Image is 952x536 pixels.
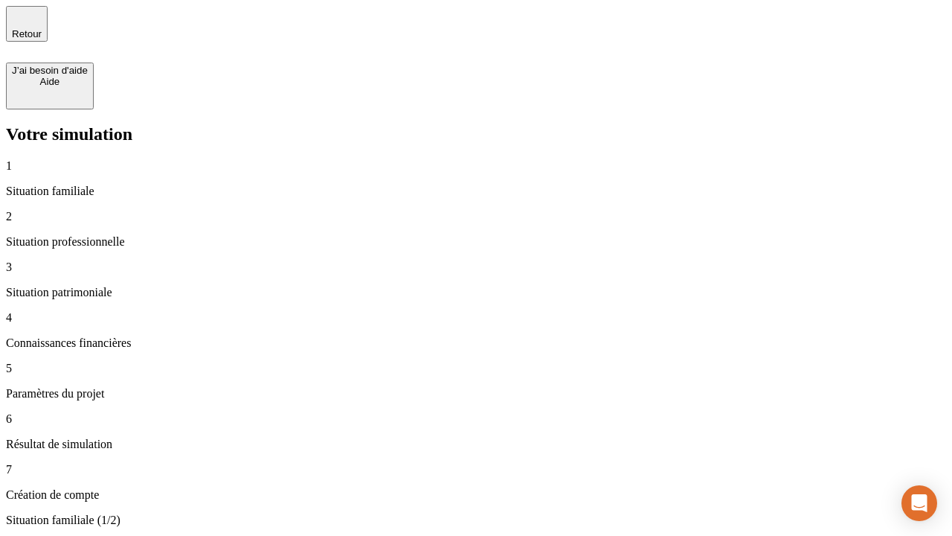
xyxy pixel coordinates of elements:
[6,159,946,173] p: 1
[6,438,946,451] p: Résultat de simulation
[12,65,88,76] div: J’ai besoin d'aide
[6,124,946,144] h2: Votre simulation
[12,76,88,87] div: Aide
[6,514,946,527] p: Situation familiale (1/2)
[6,63,94,109] button: J’ai besoin d'aideAide
[6,336,946,350] p: Connaissances financières
[6,311,946,325] p: 4
[6,235,946,249] p: Situation professionnelle
[6,412,946,426] p: 6
[6,185,946,198] p: Situation familiale
[12,28,42,39] span: Retour
[6,6,48,42] button: Retour
[6,463,946,476] p: 7
[6,286,946,299] p: Situation patrimoniale
[6,362,946,375] p: 5
[6,387,946,401] p: Paramètres du projet
[6,261,946,274] p: 3
[6,210,946,223] p: 2
[6,488,946,502] p: Création de compte
[901,485,937,521] div: Open Intercom Messenger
